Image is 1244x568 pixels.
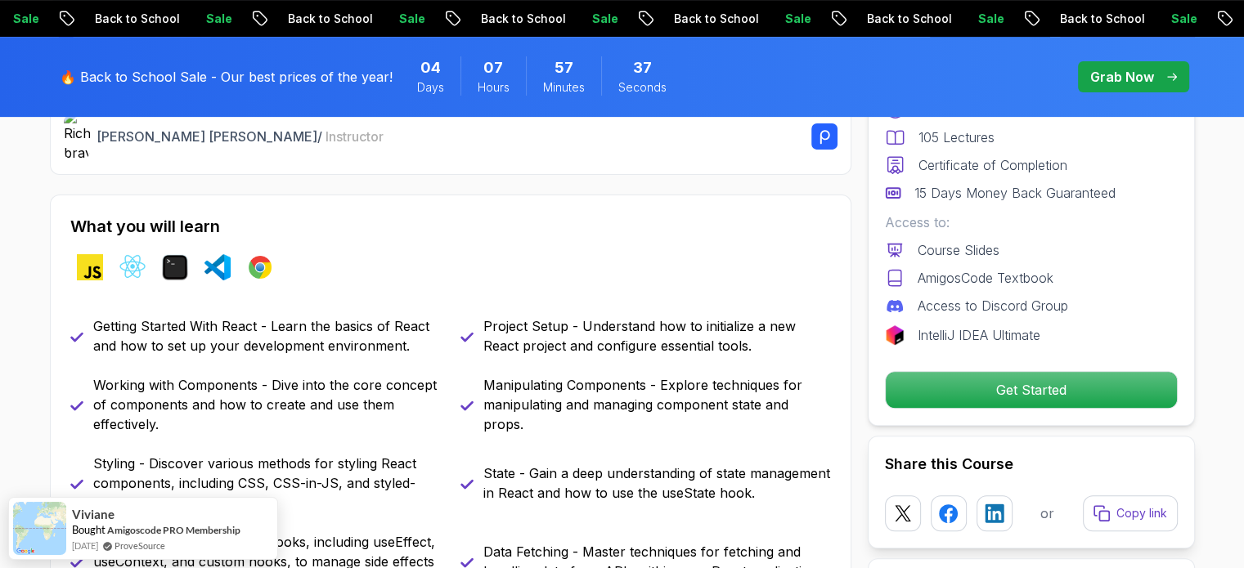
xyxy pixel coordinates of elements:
[326,128,384,145] span: Instructor
[633,56,652,79] span: 37 Seconds
[885,371,1178,409] button: Get Started
[618,79,667,96] span: Seconds
[72,539,98,552] span: [DATE]
[115,539,165,552] a: ProveSource
[918,268,1053,288] p: AmigosCode Textbook
[93,375,441,434] p: Working with Components - Dive into the core concept of components and how to create and use them...
[60,67,393,87] p: 🔥 Back to School Sale - Our best prices of the year!
[483,316,831,356] p: Project Setup - Understand how to initialize a new React project and configure essential tools.
[1040,503,1054,523] p: or
[886,372,1177,408] p: Get Started
[483,375,831,434] p: Manipulating Components - Explore techniques for manipulating and managing component state and pr...
[93,316,441,356] p: Getting Started With React - Learn the basics of React and how to set up your development environ...
[1083,495,1178,531] button: Copy link
[918,296,1068,315] p: Access to Discord Group
[162,254,188,280] img: terminal logo
[72,523,106,536] span: Bought
[543,79,585,96] span: Minutes
[72,508,115,521] span: Viviane
[579,11,631,27] p: Sale
[247,254,273,280] img: chrome logo
[13,502,66,555] img: provesource social proof notification image
[885,212,1178,232] p: Access to:
[918,325,1040,345] p: IntelliJ IDEA Ultimate
[914,183,1116,203] p: 15 Days Money Back Guaranteed
[1090,67,1154,87] p: Grab Now
[97,127,384,146] p: [PERSON_NAME] [PERSON_NAME] /
[478,79,510,96] span: Hours
[204,254,231,280] img: vscode logo
[386,11,438,27] p: Sale
[1116,505,1167,521] p: Copy link
[119,254,146,280] img: react logo
[193,11,245,27] p: Sale
[854,11,965,27] p: Back to School
[483,56,503,79] span: 7 Hours
[965,11,1017,27] p: Sale
[661,11,772,27] p: Back to School
[885,325,905,345] img: jetbrains logo
[772,11,824,27] p: Sale
[107,524,240,536] a: Amigoscode PRO Membership
[885,453,1178,476] h2: Share this Course
[1158,11,1210,27] p: Sale
[918,155,1067,175] p: Certificate of Completion
[70,215,831,238] h2: What you will learn
[555,56,573,79] span: 57 Minutes
[417,79,444,96] span: Days
[918,127,995,147] p: 105 Lectures
[918,240,999,260] p: Course Slides
[93,454,441,512] p: Styling - Discover various methods for styling React components, including CSS, CSS-in-JS, and st...
[483,463,831,503] p: State - Gain a deep understanding of state management in React and how to use the useState hook.
[1047,11,1158,27] p: Back to School
[64,110,90,163] img: Richard bray
[420,56,441,79] span: 4 Days
[82,11,193,27] p: Back to School
[77,254,103,280] img: javascript logo
[275,11,386,27] p: Back to School
[468,11,579,27] p: Back to School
